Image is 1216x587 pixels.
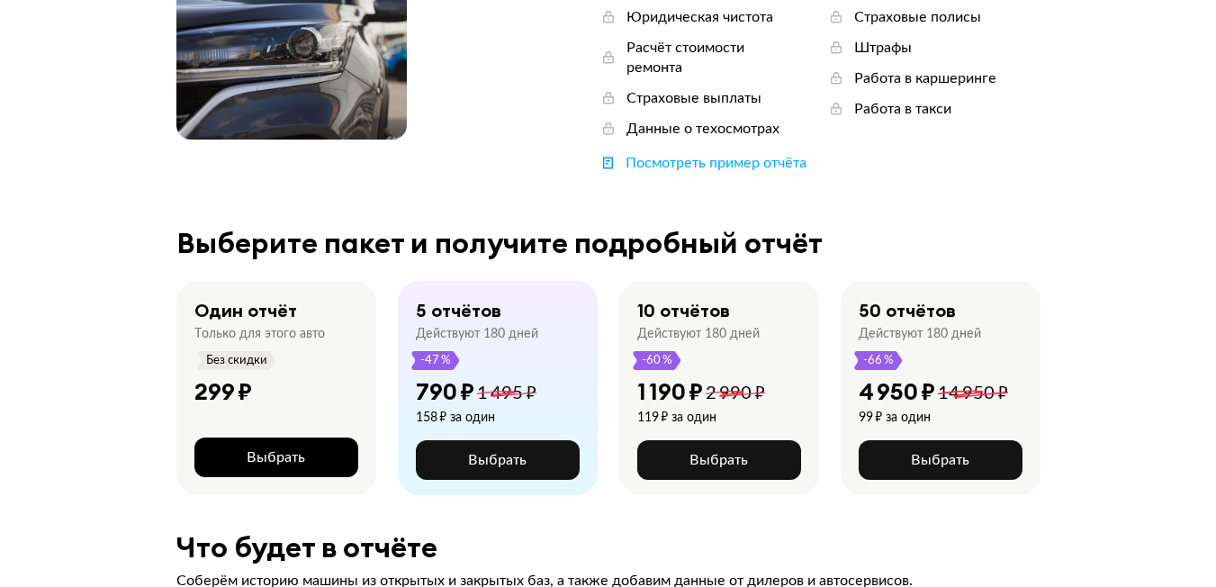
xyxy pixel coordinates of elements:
[416,440,580,480] button: Выбрать
[859,410,1008,426] div: 99 ₽ за один
[205,351,268,370] span: Без скидки
[859,377,935,406] div: 4 950 ₽
[689,453,748,467] span: Выбрать
[477,384,536,402] span: 1 495 ₽
[641,351,673,370] span: -60 %
[247,450,305,465] span: Выбрать
[859,299,956,322] div: 50 отчётов
[176,531,1040,564] div: Что будет в отчёте
[416,326,538,342] div: Действуют 180 дней
[911,453,969,467] span: Выбрать
[637,326,760,342] div: Действуют 180 дней
[637,410,765,426] div: 119 ₽ за один
[637,440,801,480] button: Выбрать
[854,99,951,119] div: Работа в такси
[626,119,779,139] div: Данные о техосмотрах
[859,440,1022,480] button: Выбрать
[637,377,703,406] div: 1 190 ₽
[194,299,297,322] div: Один отчёт
[938,384,1008,402] span: 14 950 ₽
[176,227,1040,259] div: Выберите пакет и получите подробный отчёт
[637,299,730,322] div: 10 отчётов
[859,326,981,342] div: Действуют 180 дней
[194,326,325,342] div: Только для этого авто
[468,453,527,467] span: Выбрать
[419,351,452,370] span: -47 %
[416,410,536,426] div: 158 ₽ за один
[626,153,806,173] div: Посмотреть пример отчёта
[706,384,765,402] span: 2 990 ₽
[416,299,501,322] div: 5 отчётов
[626,38,790,77] div: Расчёт стоимости ремонта
[599,153,806,173] a: Посмотреть пример отчёта
[854,68,996,88] div: Работа в каршеринге
[194,438,358,477] button: Выбрать
[854,38,912,58] div: Штрафы
[862,351,895,370] span: -66 %
[626,7,773,27] div: Юридическая чистота
[626,88,761,108] div: Страховые выплаты
[194,377,252,406] div: 299 ₽
[854,7,981,27] div: Страховые полисы
[416,377,474,406] div: 790 ₽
